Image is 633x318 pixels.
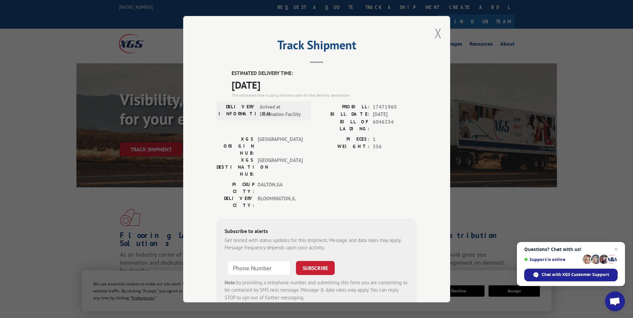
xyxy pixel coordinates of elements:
[258,135,303,156] span: [GEOGRAPHIC_DATA]
[225,227,409,236] div: Subscribe to alerts
[217,181,254,195] label: PICKUP CITY:
[258,181,303,195] span: DALTON , GA
[225,279,409,301] div: by providing a telephone number and submitting this form you are consenting to be contacted by SM...
[225,279,236,285] strong: Note:
[232,70,417,77] label: ESTIMATED DELIVERY TIME:
[258,156,303,177] span: [GEOGRAPHIC_DATA]
[296,261,335,275] button: SUBSCRIBE
[524,257,580,262] span: Support is online
[434,24,442,42] button: Close modal
[373,143,417,151] span: 356
[217,135,254,156] label: XGS ORIGIN HUB:
[373,103,417,111] span: 17471960
[217,40,417,53] h2: Track Shipment
[317,111,369,118] label: BILL DATE:
[232,77,417,92] span: [DATE]
[225,236,409,251] div: Get texted with status updates for this shipment. Message and data rates may apply. Message frequ...
[317,135,369,143] label: PIECES:
[219,103,256,118] label: DELIVERY INFORMATION:
[524,269,618,281] div: Chat with XGS Customer Support
[542,272,609,278] span: Chat with XGS Customer Support
[524,247,618,252] span: Questions? Chat with us!
[317,103,369,111] label: PROBILL:
[227,261,291,275] input: Phone Number
[217,195,254,209] label: DELIVERY CITY:
[373,111,417,118] span: [DATE]
[258,195,303,209] span: BLOOMINGTON , IL
[373,118,417,132] span: 6046334
[612,245,620,253] span: Close chat
[605,291,625,311] div: Open chat
[317,143,369,151] label: WEIGHT:
[232,92,417,98] div: The estimated time is using the time zone for the delivery destination.
[260,103,305,118] span: Arrived at Destination Facility
[373,135,417,143] span: 1
[317,118,369,132] label: BILL OF LADING:
[217,156,254,177] label: XGS DESTINATION HUB:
